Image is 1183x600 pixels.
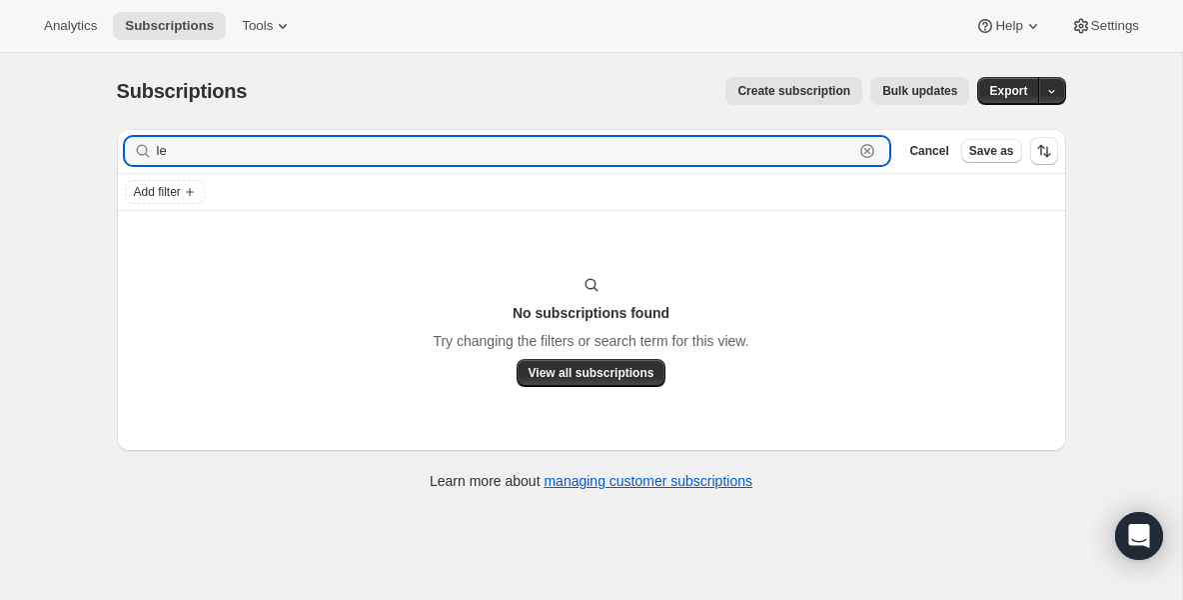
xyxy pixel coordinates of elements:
[44,18,97,34] span: Analytics
[157,137,854,165] input: Filter subscribers
[1091,18,1139,34] span: Settings
[117,80,248,102] span: Subscriptions
[909,143,948,159] span: Cancel
[870,77,969,105] button: Bulk updates
[989,83,1027,99] span: Export
[544,473,752,489] a: managing customer subscriptions
[737,83,850,99] span: Create subscription
[977,77,1039,105] button: Export
[125,180,205,204] button: Add filter
[857,141,877,161] button: Clear
[32,12,109,40] button: Analytics
[430,471,752,491] p: Learn more about
[134,184,181,200] span: Add filter
[882,83,957,99] span: Bulk updates
[125,18,214,34] span: Subscriptions
[961,139,1022,163] button: Save as
[901,139,956,163] button: Cancel
[513,303,669,323] h3: No subscriptions found
[995,18,1022,34] span: Help
[433,331,748,351] p: Try changing the filters or search term for this view.
[113,12,226,40] button: Subscriptions
[517,359,666,387] button: View all subscriptions
[242,18,273,34] span: Tools
[963,12,1054,40] button: Help
[725,77,862,105] button: Create subscription
[1059,12,1151,40] button: Settings
[1030,137,1058,165] button: Sort the results
[1115,512,1163,560] div: Open Intercom Messenger
[529,365,654,381] span: View all subscriptions
[969,143,1014,159] span: Save as
[230,12,305,40] button: Tools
